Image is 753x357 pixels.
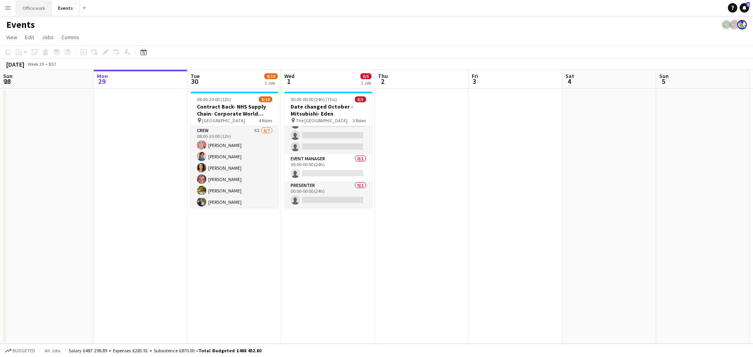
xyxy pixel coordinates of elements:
[198,348,261,353] span: Total Budgeted £488 452.80
[360,73,371,79] span: 0/5
[197,96,231,102] span: 08:00-20:00 (12h)
[52,0,80,16] button: Events
[2,77,13,86] span: 28
[729,20,739,29] app-user-avatar: Blue Hat
[96,77,108,86] span: 29
[353,118,366,123] span: 3 Roles
[658,77,669,86] span: 5
[13,348,35,353] span: Budgeted
[472,72,478,80] span: Fri
[566,72,574,80] span: Sat
[189,77,200,86] span: 30
[740,3,749,13] a: 6
[25,34,34,41] span: Edit
[471,77,478,86] span: 3
[291,96,337,102] span: 00:00-00:00 (24h) (Thu)
[42,34,54,41] span: Jobs
[259,118,272,123] span: 4 Roles
[97,72,108,80] span: Mon
[284,103,372,117] h3: Date changed October - Mitsubishi- Eden
[355,96,366,102] span: 0/5
[202,118,245,123] span: [GEOGRAPHIC_DATA]
[259,96,272,102] span: 9/10
[284,154,372,181] app-card-role: Event Manager0/100:00-00:00 (24h)
[6,60,24,68] div: [DATE]
[6,19,35,31] h1: Events
[191,103,278,117] h3: Contract Back- NHS Supply Chain- Corporate World Record Breakers
[284,72,295,80] span: Wed
[284,105,372,154] app-card-role: Crew1I0/300:00-00:00 (24h)
[16,0,52,16] button: Office work
[69,348,261,353] div: Salary £487 298.89 + Expenses £283.91 + Subsistence £870.00 =
[3,32,20,42] a: View
[39,32,57,42] a: Jobs
[3,72,13,80] span: Sun
[62,34,79,41] span: Comms
[283,77,295,86] span: 1
[264,73,278,79] span: 9/10
[746,2,750,7] span: 6
[377,77,388,86] span: 2
[361,80,371,86] div: 1 Job
[378,72,388,80] span: Thu
[722,20,731,29] app-user-avatar: Blue Hat
[58,32,82,42] a: Comms
[284,181,372,208] app-card-role: Presenter0/100:00-00:00 (24h)
[26,61,45,67] span: Week 39
[22,32,37,42] a: Edit
[659,72,669,80] span: Sun
[284,92,372,208] app-job-card: 00:00-00:00 (24h) (Thu)0/5Date changed October - Mitsubishi- Eden The [GEOGRAPHIC_DATA]3 RolesCre...
[564,77,574,86] span: 4
[49,61,56,67] div: BST
[4,346,36,355] button: Budgeted
[265,80,277,86] div: 1 Job
[737,20,747,29] app-user-avatar: Event Team
[296,118,347,123] span: The [GEOGRAPHIC_DATA]
[191,92,278,208] app-job-card: 08:00-20:00 (12h)9/10Contract Back- NHS Supply Chain- Corporate World Record Breakers [GEOGRAPHIC...
[191,126,278,221] app-card-role: Crew5I6/708:00-20:00 (12h)[PERSON_NAME][PERSON_NAME][PERSON_NAME][PERSON_NAME][PERSON_NAME][PERSO...
[43,348,62,353] span: All jobs
[191,72,200,80] span: Tue
[6,34,17,41] span: View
